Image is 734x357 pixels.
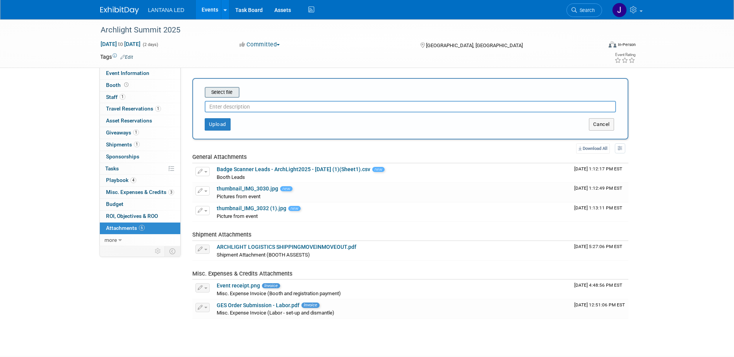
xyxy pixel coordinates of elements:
[217,166,370,172] a: Badge Scanner Leads - ArchLight2025 - [DATE] (1)(Sheet1).csv
[571,163,628,183] td: Upload Timestamp
[574,302,625,308] span: Upload Timestamp
[100,187,180,198] a: Misc. Expenses & Credits3
[217,174,245,180] span: Booth Leads
[280,186,293,191] span: new
[106,225,145,231] span: Attachments
[106,141,140,148] span: Shipments
[574,166,622,172] span: Upload Timestamp
[217,185,278,192] a: thumbnail_IMG_3030.jpg
[217,291,341,296] span: Misc. Expense Invoice (Booth and registration payment)
[192,231,252,238] span: Shipment Attachments
[574,244,622,249] span: Upload Timestamp
[168,189,174,195] span: 3
[130,177,136,183] span: 4
[100,68,180,79] a: Event Information
[571,202,628,222] td: Upload Timestamp
[155,106,161,112] span: 1
[100,175,180,186] a: Playbook4
[566,3,602,17] a: Search
[142,42,158,47] span: (2 days)
[577,7,595,13] span: Search
[614,53,635,57] div: Event Rating
[574,185,622,191] span: Upload Timestamp
[106,105,161,112] span: Travel Reservations
[217,213,258,219] span: Picture from event
[134,141,140,147] span: 1
[120,54,133,60] a: Edit
[100,7,139,14] img: ExhibitDay
[100,80,180,91] a: Booth
[100,223,180,234] a: Attachments6
[106,70,149,76] span: Event Information
[148,7,185,13] span: LANTANA LED
[571,299,628,319] td: Upload Timestamp
[117,41,124,47] span: to
[217,194,260,199] span: Pictures from event
[217,244,356,250] a: ARCHLIGHT LOGISTICS SHIPPINGMOVEINMOVEOUT.pdf
[139,225,145,231] span: 6
[100,211,180,222] a: ROI, Objectives & ROO
[98,23,590,37] div: Archlight Summit 2025
[106,201,123,207] span: Budget
[100,92,180,103] a: Staff1
[217,205,286,211] a: thumbnail_IMG_3032 (1).jpg
[133,129,139,135] span: 1
[151,246,165,256] td: Personalize Event Tab Strip
[100,103,180,115] a: Travel Reservations1
[618,42,636,48] div: In-Person
[100,127,180,139] a: Giveaways1
[288,206,301,211] span: new
[571,280,628,299] td: Upload Timestamp
[612,3,627,17] img: Jane Divis
[100,139,180,151] a: Shipments1
[192,153,247,160] span: General Attachments
[100,163,180,175] a: Tasks
[571,183,628,202] td: Upload Timestamp
[576,143,610,154] a: Download All
[301,303,320,308] span: Invoice
[106,177,136,183] span: Playbook
[106,94,125,100] span: Staff
[106,117,152,124] span: Asset Reservations
[217,302,299,308] a: GES Order Submission - Labor.pdf
[106,82,130,88] span: Booth
[120,94,125,100] span: 1
[237,41,283,49] button: Committed
[100,115,180,127] a: Asset Reservations
[609,41,616,48] img: Format-Inperson.png
[106,189,174,195] span: Misc. Expenses & Credits
[164,246,180,256] td: Toggle Event Tabs
[100,235,180,246] a: more
[123,82,130,88] span: Booth not reserved yet
[426,42,523,48] span: [GEOGRAPHIC_DATA], [GEOGRAPHIC_DATA]
[574,282,622,288] span: Upload Timestamp
[106,129,139,136] span: Giveaways
[372,167,385,172] span: new
[100,53,133,61] td: Tags
[106,213,158,219] span: ROI, Objectives & ROO
[217,310,334,316] span: Misc. Expense Invoice (Labor - set-up and dismantle)
[205,118,231,131] button: Upload
[574,205,622,211] span: Upload Timestamp
[104,237,117,243] span: more
[589,118,614,131] button: Cancel
[192,270,293,277] span: Misc. Expenses & Credits Attachments
[106,153,139,160] span: Sponsorships
[262,283,280,288] span: Invoice
[105,165,119,172] span: Tasks
[217,282,260,289] a: Event receipt.png
[100,41,141,48] span: [DATE] [DATE]
[205,101,616,112] input: Enter description
[100,151,180,163] a: Sponsorships
[571,241,628,260] td: Upload Timestamp
[217,252,310,258] span: Shipment Attachment (BOOTH ASSESTS)
[100,199,180,210] a: Budget
[556,40,636,52] div: Event Format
